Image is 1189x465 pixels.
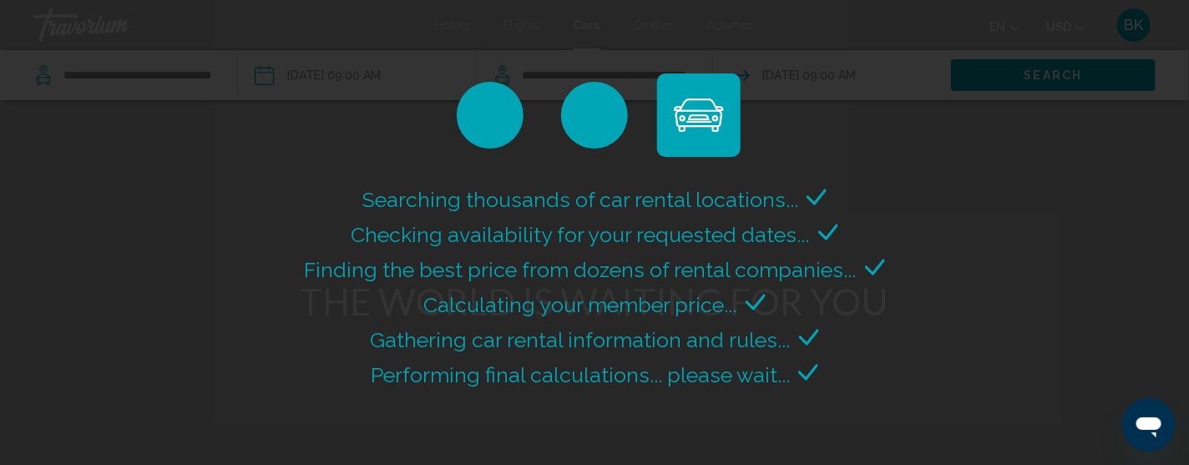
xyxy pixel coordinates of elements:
[352,222,810,247] span: Checking availability for your requested dates...
[362,187,798,212] span: Searching thousands of car rental locations...
[424,292,737,317] span: Calculating your member price...
[1122,398,1176,452] iframe: Button to launch messaging window
[371,327,791,352] span: Gathering car rental information and rules...
[305,257,857,282] span: Finding the best price from dozens of rental companies...
[371,362,790,387] span: Performing final calculations... please wait...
